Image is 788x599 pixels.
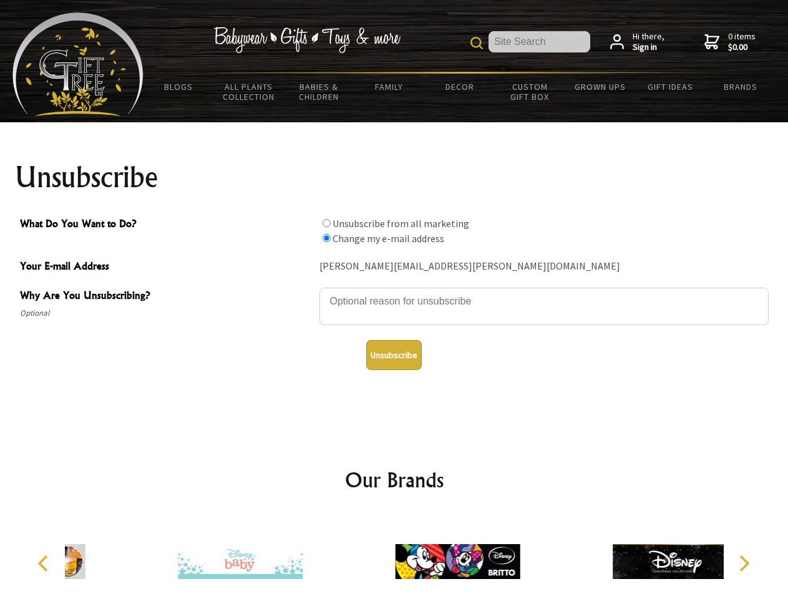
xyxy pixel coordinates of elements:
img: product search [470,37,483,49]
div: [PERSON_NAME][EMAIL_ADDRESS][PERSON_NAME][DOMAIN_NAME] [319,257,769,276]
a: Grown Ups [565,74,635,100]
a: Custom Gift Box [495,74,565,110]
a: 0 items$0.00 [704,31,756,53]
strong: $0.00 [728,42,756,53]
label: Unsubscribe from all marketing [333,217,469,230]
a: Family [354,74,425,100]
span: Hi there, [633,31,664,53]
button: Unsubscribe [366,340,422,370]
a: BLOGS [143,74,214,100]
button: Next [730,550,757,577]
img: Babywear - Gifts - Toys & more [213,27,401,53]
a: All Plants Collection [214,74,285,110]
span: What Do You Want to Do? [20,216,313,234]
label: Change my e-mail address [333,232,444,245]
strong: Sign in [633,42,664,53]
button: Previous [31,550,59,577]
a: Hi there,Sign in [610,31,664,53]
span: Why Are You Unsubscribing? [20,288,313,306]
input: What Do You Want to Do? [323,234,331,242]
a: Decor [424,74,495,100]
a: Gift Ideas [635,74,706,100]
a: Brands [706,74,776,100]
input: What Do You Want to Do? [323,219,331,227]
span: Your E-mail Address [20,258,313,276]
span: Optional [20,306,313,321]
img: Babyware - Gifts - Toys and more... [12,12,143,116]
span: 0 items [728,31,756,53]
a: Babies & Children [284,74,354,110]
input: Site Search [489,31,590,52]
h1: Unsubscribe [15,162,774,192]
h2: Our Brands [25,465,764,495]
textarea: Why Are You Unsubscribing? [319,288,769,325]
